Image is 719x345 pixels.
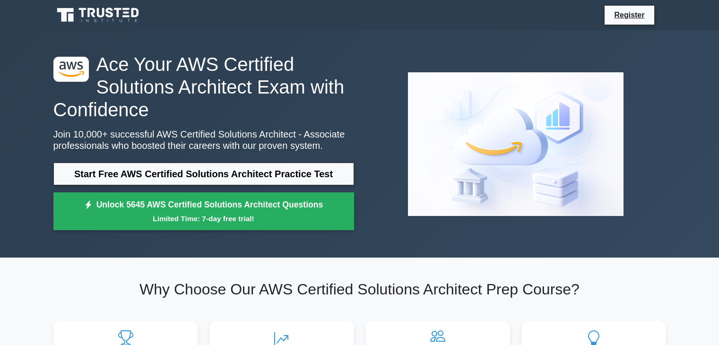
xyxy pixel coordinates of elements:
[608,9,650,21] a: Register
[53,129,354,151] p: Join 10,000+ successful AWS Certified Solutions Architect - Associate professionals who boosted t...
[53,53,354,121] h1: Ace Your AWS Certified Solutions Architect Exam with Confidence
[53,192,354,230] a: Unlock 5645 AWS Certified Solutions Architect QuestionsLimited Time: 7-day free trial!
[53,280,666,298] h2: Why Choose Our AWS Certified Solutions Architect Prep Course?
[53,163,354,185] a: Start Free AWS Certified Solutions Architect Practice Test
[400,65,631,224] img: AWS Certified Solutions Architect - Associate Preview
[65,213,342,224] small: Limited Time: 7-day free trial!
